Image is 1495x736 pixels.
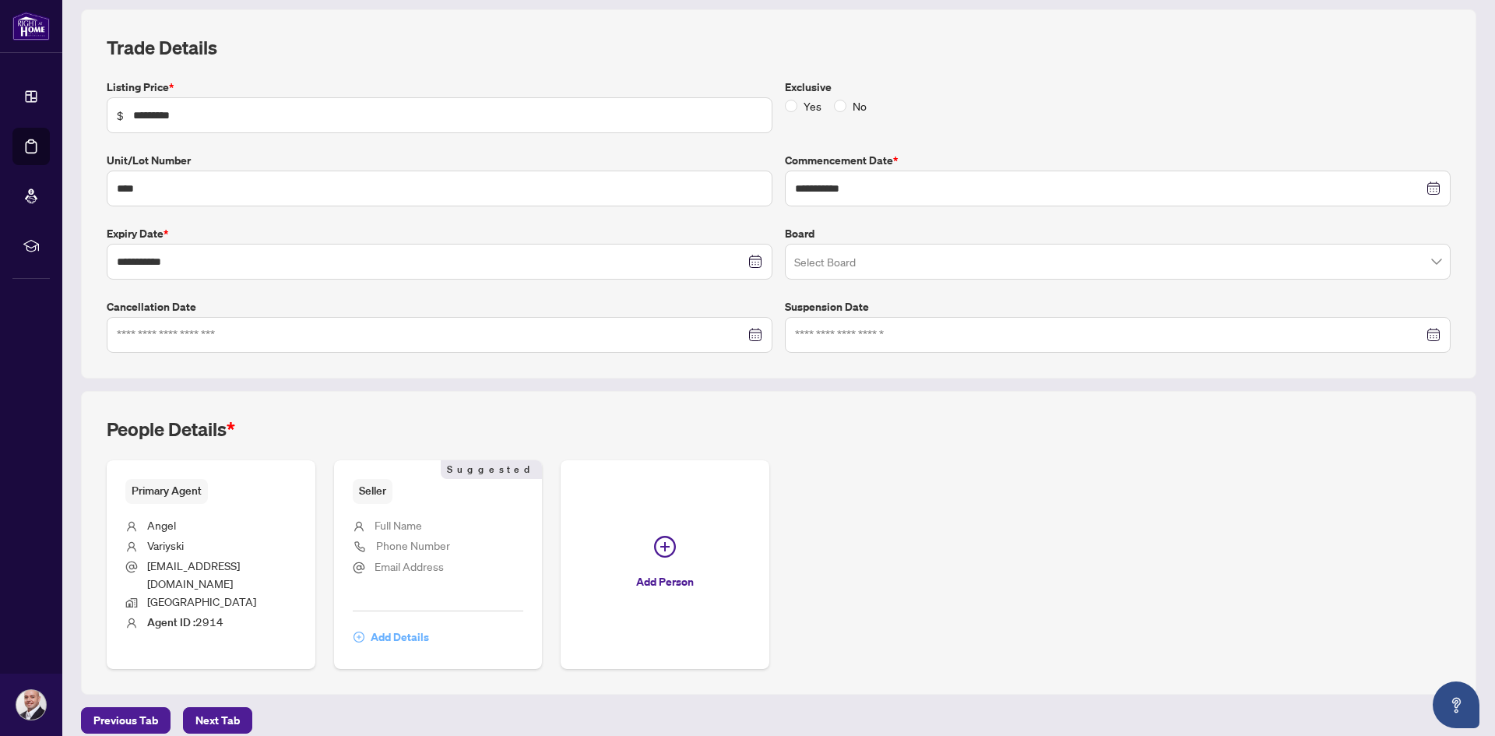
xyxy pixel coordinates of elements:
[107,79,772,96] label: Listing Price
[147,558,240,590] span: [EMAIL_ADDRESS][DOMAIN_NAME]
[1433,681,1479,728] button: Open asap
[147,615,195,629] b: Agent ID :
[441,460,542,479] span: Suggested
[376,538,450,552] span: Phone Number
[354,632,364,643] span: plus-circle
[107,152,772,169] label: Unit/Lot Number
[375,559,444,573] span: Email Address
[81,707,171,734] button: Previous Tab
[375,518,422,532] span: Full Name
[107,35,1451,60] h2: Trade Details
[654,536,676,558] span: plus-circle
[147,538,184,552] span: Variyski
[561,460,769,669] button: Add Person
[125,479,208,503] span: Primary Agent
[636,569,694,594] span: Add Person
[107,417,235,442] h2: People Details
[12,12,50,40] img: logo
[785,152,1451,169] label: Commencement Date
[107,225,772,242] label: Expiry Date
[147,615,223,629] span: 2914
[846,97,873,114] span: No
[147,518,176,532] span: Angel
[107,298,772,315] label: Cancellation Date
[183,707,252,734] button: Next Tab
[785,79,1451,96] label: Exclusive
[797,97,828,114] span: Yes
[93,708,158,733] span: Previous Tab
[147,594,256,608] span: [GEOGRAPHIC_DATA]
[353,624,430,650] button: Add Details
[785,298,1451,315] label: Suspension Date
[117,107,124,124] span: $
[195,708,240,733] span: Next Tab
[16,690,46,720] img: Profile Icon
[371,625,429,650] span: Add Details
[353,479,392,503] span: Seller
[785,225,1451,242] label: Board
